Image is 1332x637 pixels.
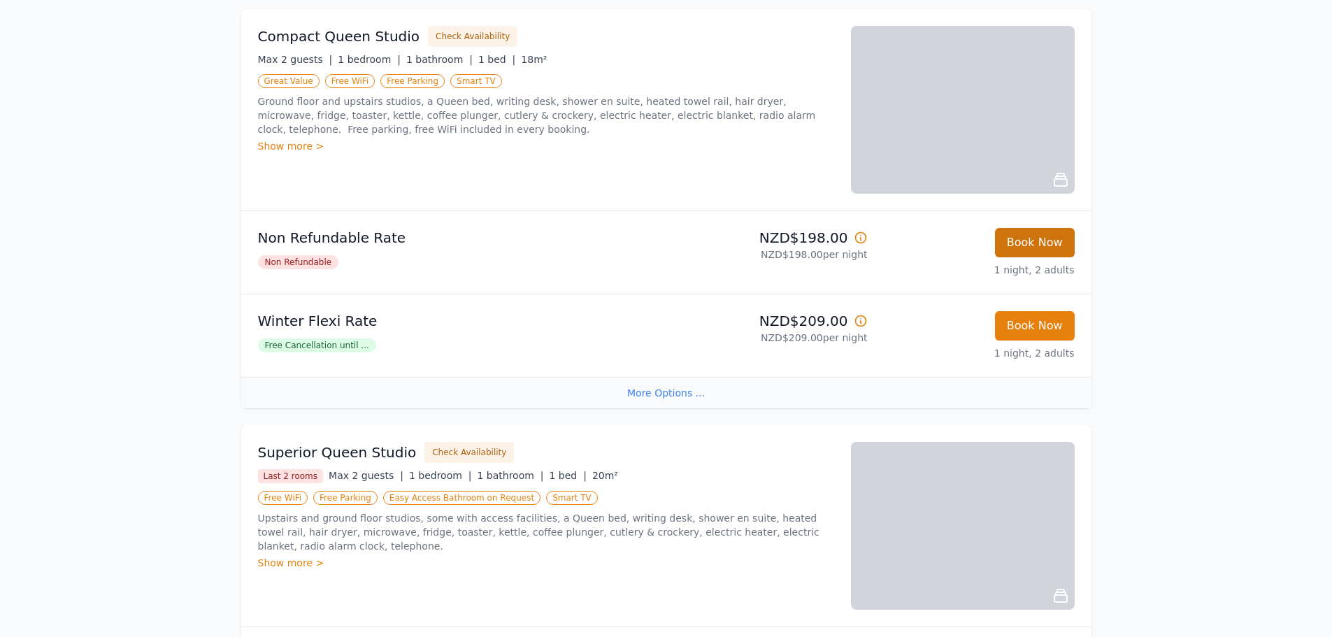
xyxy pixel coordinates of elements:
[258,443,417,462] h3: Superior Queen Studio
[258,469,324,483] span: Last 2 rooms
[325,74,375,88] span: Free WiFi
[546,491,598,505] span: Smart TV
[258,228,661,248] p: Non Refundable Rate
[879,263,1075,277] p: 1 night, 2 adults
[672,248,868,262] p: NZD$198.00 per night
[406,54,473,65] span: 1 bathroom |
[258,491,308,505] span: Free WiFi
[258,94,834,136] p: Ground floor and upstairs studios, a Queen bed, writing desk, shower en suite, heated towel rail,...
[258,311,661,331] p: Winter Flexi Rate
[995,228,1075,257] button: Book Now
[258,74,320,88] span: Great Value
[550,470,587,481] span: 1 bed |
[521,54,547,65] span: 18m²
[409,470,472,481] span: 1 bedroom |
[477,470,543,481] span: 1 bathroom |
[258,511,834,553] p: Upstairs and ground floor studios, some with access facilities, a Queen bed, writing desk, shower...
[995,311,1075,341] button: Book Now
[329,470,403,481] span: Max 2 guests |
[383,491,540,505] span: Easy Access Bathroom on Request
[258,338,376,352] span: Free Cancellation until ...
[428,26,517,47] button: Check Availability
[313,491,378,505] span: Free Parking
[380,74,445,88] span: Free Parking
[672,331,868,345] p: NZD$209.00 per night
[338,54,401,65] span: 1 bedroom |
[672,311,868,331] p: NZD$209.00
[478,54,515,65] span: 1 bed |
[424,442,514,463] button: Check Availability
[241,377,1091,408] div: More Options ...
[258,54,333,65] span: Max 2 guests |
[672,228,868,248] p: NZD$198.00
[879,346,1075,360] p: 1 night, 2 adults
[450,74,502,88] span: Smart TV
[592,470,618,481] span: 20m²
[258,556,834,570] div: Show more >
[258,27,420,46] h3: Compact Queen Studio
[258,139,834,153] div: Show more >
[258,255,339,269] span: Non Refundable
